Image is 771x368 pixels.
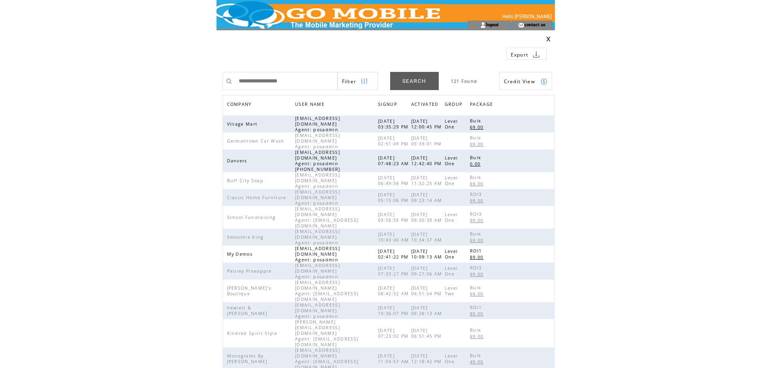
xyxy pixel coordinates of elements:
span: Show Credits View [504,78,535,85]
span: 99.00 [470,271,486,277]
a: 49.00 [470,358,488,365]
a: 69.00 [470,124,488,130]
span: Paisley Pineapple [227,268,274,274]
a: 69.00 [470,180,488,187]
span: Buff City Soap [227,178,266,183]
a: PACKAGE [470,99,497,111]
a: USER NAME [295,101,327,106]
span: PACKAGE [470,99,495,111]
span: [DATE] 12:00:45 PM [411,118,444,130]
span: 69.00 [470,141,486,147]
span: Level One [445,212,458,223]
span: [EMAIL_ADDRESS][DOMAIN_NAME] Agent: posadmin [295,132,340,149]
span: 0.00 [470,161,482,167]
span: Kindred Spirit Style [227,330,280,336]
span: [DATE] 10:34:37 AM [411,231,444,243]
span: 69.00 [470,181,486,187]
a: Filter [338,72,378,90]
span: My Demos [227,251,255,257]
span: [DATE] 03:56:55 PM [378,212,411,223]
span: [DATE] 02:51:49 PM [378,135,411,147]
a: 69.00 [470,141,488,147]
span: Bulk [470,155,483,160]
span: [PERSON_NAME]'s Boutique [227,285,272,297]
span: Classic Home Furniture [227,195,289,200]
a: 0.00 [470,160,484,167]
span: Bulk [470,285,483,290]
span: Village Mart [227,121,260,127]
span: [DATE] 09:28:13 AM [411,305,444,316]
a: 69.00 [470,237,488,244]
span: ROI1 [470,305,484,310]
span: [DATE] 09:23:14 AM [411,192,444,203]
a: 89.00 [470,254,488,261]
span: [DATE] 07:33:27 PM [378,265,411,277]
span: 69.00 [470,291,486,297]
span: School Fundraising [227,214,278,220]
span: Export to csv file [511,51,529,58]
span: [DATE] 09:27:06 AM [411,265,444,277]
span: 69.00 [470,124,486,130]
span: Bulk [470,231,483,237]
span: [DATE] 12:42:40 PM [411,155,444,166]
img: credits.png [540,78,548,85]
span: [DATE] 06:51:45 PM [411,328,444,339]
span: ROI3 [470,265,484,271]
span: Hello [PERSON_NAME] [502,14,552,19]
a: ACTIVATED [411,99,443,111]
span: [DATE] 10:09:13 AM [411,248,444,260]
span: Show filters [342,78,357,85]
span: ROI1 [470,248,484,254]
span: [DATE] 06:49:58 PM [378,175,411,186]
span: [DATE] 11:32:25 AM [411,175,444,186]
span: 99.00 [470,218,486,223]
a: logout [486,22,499,27]
span: [EMAIL_ADDRESS][DOMAIN_NAME] Agent: posadmin [295,172,340,189]
a: GROUP [445,99,467,111]
a: Export [506,48,547,60]
span: Bulk [470,353,483,358]
span: 49.00 [470,359,486,365]
a: 69.00 [470,333,488,340]
a: COMPANY [227,101,254,106]
span: Level One [445,175,458,186]
span: [DATE] 07:48:23 AM [378,155,411,166]
span: [EMAIL_ADDRESS][DOMAIN_NAME] Agent: posadmin [295,246,340,263]
span: [EMAIL_ADDRESS][DOMAIN_NAME] Agent: posadmin [295,189,340,206]
span: 89.00 [470,254,486,260]
span: Level One [445,118,458,130]
span: COMPANY [227,99,254,111]
span: Level One [445,353,458,364]
img: download.png [533,51,540,58]
span: [EMAIL_ADDRESS][DOMAIN_NAME] Agent: [EMAIL_ADDRESS][DOMAIN_NAME] [295,206,358,229]
span: [EMAIL_ADDRESS][DOMAIN_NAME] Agent: posadmin [295,116,340,132]
a: 99.00 [470,271,488,278]
span: Bulk [470,175,483,180]
span: [DATE] 04:51:54 PM [411,285,444,297]
span: [DATE] 12:18:42 PM [411,353,444,364]
span: 69.00 [470,238,486,243]
span: [EMAIL_ADDRESS][DOMAIN_NAME] Agent: posadmin [PHONE_NUMBER] [295,149,342,172]
span: ROI3 [470,211,484,217]
span: [DATE] 07:23:02 PM [378,328,411,339]
span: hewlett & [PERSON_NAME] [227,305,270,316]
span: Level Two [445,285,458,297]
span: USER NAME [295,99,327,111]
img: account_icon.gif [480,22,486,28]
span: Level One [445,265,458,277]
img: contact_us_icon.gif [518,22,524,28]
span: [DATE] 11:04:57 AM [378,353,411,364]
a: 69.00 [470,290,488,297]
span: Level One [445,248,458,260]
a: 89.00 [470,310,488,317]
span: [PERSON_NAME][EMAIL_ADDRESS][DOMAIN_NAME] Agent: [EMAIL_ADDRESS][DOMAIN_NAME] [295,319,358,347]
img: filters.png [361,72,368,90]
a: 99.00 [470,217,488,224]
a: SEARCH [390,72,439,90]
span: SIGNUP [378,99,399,111]
span: Bulk [470,327,483,333]
span: [DATE] 05:15:06 PM [378,192,411,203]
a: 99.00 [470,197,488,204]
span: 99.00 [470,198,486,204]
span: Bulk [470,118,483,124]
